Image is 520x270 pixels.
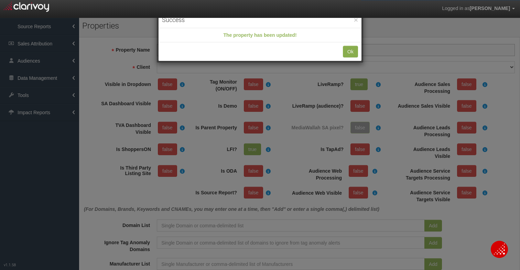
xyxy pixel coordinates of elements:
[343,46,358,57] button: Ok
[470,6,510,11] span: [PERSON_NAME]
[354,16,358,23] button: ×
[223,32,296,38] strong: The property has been updated!
[162,15,358,24] h4: Success
[442,6,469,11] span: Logged in as
[437,0,520,17] a: Logged in as[PERSON_NAME]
